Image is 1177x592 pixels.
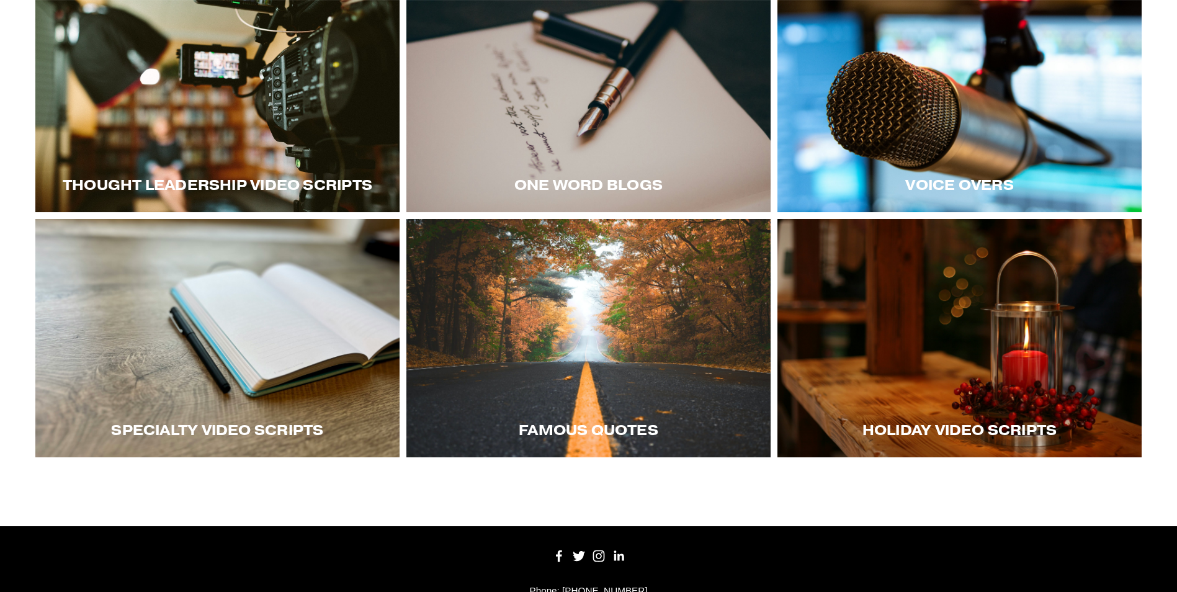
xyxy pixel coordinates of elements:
[612,550,625,562] a: LinkedIn
[519,421,658,439] span: Famous Quotes
[111,421,323,439] span: Specialty Video Scripts
[862,421,1057,439] span: Holiday Video Scripts
[573,550,585,562] a: Twitter
[905,176,1013,194] span: Voice Overs
[63,176,372,194] span: Thought LEadership Video Scripts
[514,176,663,194] span: One word blogs
[593,550,605,562] a: Instagram
[553,550,565,562] a: Facebook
